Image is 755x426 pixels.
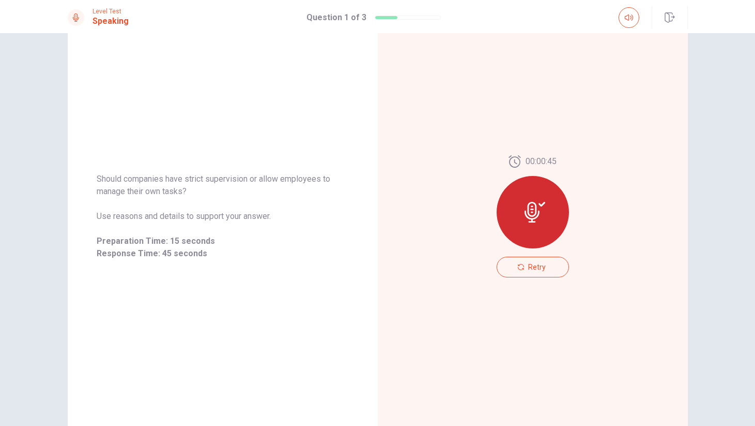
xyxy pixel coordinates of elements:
[97,235,349,247] span: Preparation Time: 15 seconds
[93,8,129,15] span: Level Test
[97,210,349,223] span: Use reasons and details to support your answer.
[97,247,349,260] span: Response Time: 45 seconds
[497,257,569,277] button: Retry
[526,155,557,168] span: 00:00:45
[528,263,546,271] span: Retry
[97,173,349,198] span: Should companies have strict supervision or allow employees to manage their own tasks?
[306,11,366,24] h1: Question 1 of 3
[93,15,129,27] h1: Speaking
